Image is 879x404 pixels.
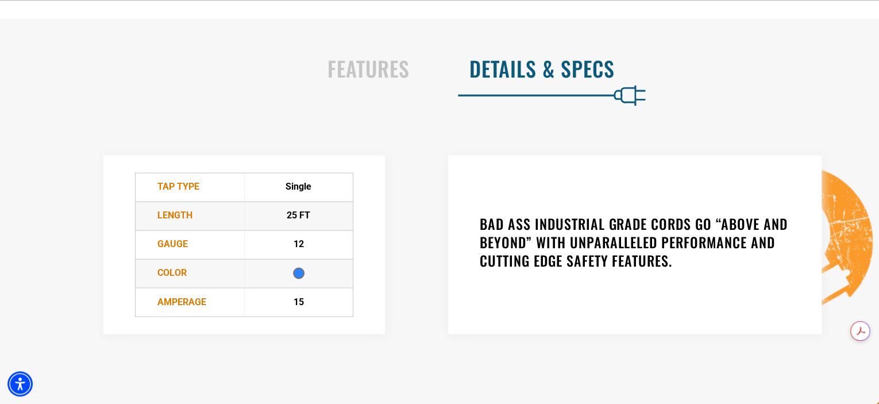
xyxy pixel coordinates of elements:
td: Color [136,259,245,287]
td: Single [244,172,353,201]
td: 15 [244,287,353,316]
div: 12 [245,237,353,251]
td: Gauge [136,230,245,259]
div: 25 FT [245,209,353,222]
h3: BAD ASS INDUSTRIAL GRADE CORDS GO “ABOVE AND BEYOND” WITH UNPARALLELED PERFORMANCE AND CUTTING ED... [480,214,790,270]
h2: Features [24,56,410,80]
td: Length [136,201,245,230]
div: Accessibility Menu [7,371,33,397]
h2: Details & Specs [469,56,855,80]
td: Amperage [136,287,245,316]
td: TAP Type [136,172,245,201]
